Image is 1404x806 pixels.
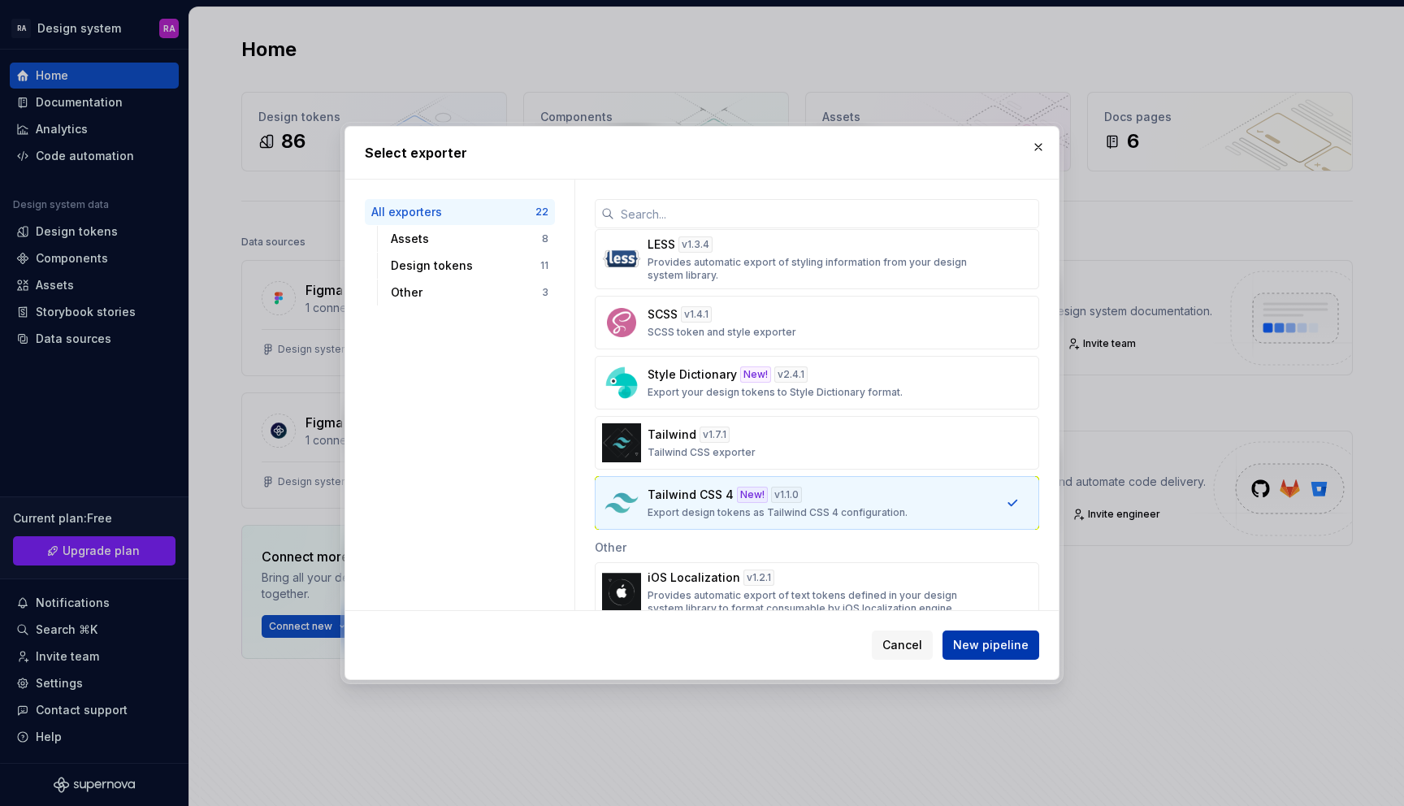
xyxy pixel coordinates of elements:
button: LESSv1.3.4Provides automatic export of styling information from your design system library. [595,229,1039,289]
div: Design tokens [391,258,540,274]
button: Other3 [384,279,555,305]
div: New! [740,366,771,383]
div: Other [595,530,1039,562]
div: v 2.4.1 [774,366,808,383]
p: Style Dictionary [648,366,737,383]
div: v 1.7.1 [700,427,730,443]
h2: Select exporter [365,143,1039,162]
div: 11 [540,259,548,272]
div: All exporters [371,204,535,220]
button: Cancel [872,630,933,660]
span: Cancel [882,637,922,653]
button: Design tokens11 [384,253,555,279]
div: Other [391,284,542,301]
button: Assets8 [384,226,555,252]
span: New pipeline [953,637,1029,653]
div: Assets [391,231,542,247]
p: iOS Localization [648,570,740,586]
button: Tailwind CSS 4New!v1.1.0Export design tokens as Tailwind CSS 4 configuration. [595,476,1039,530]
p: SCSS [648,306,678,323]
button: All exporters22 [365,199,555,225]
p: Provides automatic export of text tokens defined in your design system library to format consumab... [648,589,977,615]
button: Style DictionaryNew!v2.4.1Export your design tokens to Style Dictionary format. [595,356,1039,409]
p: Tailwind [648,427,696,443]
button: New pipeline [942,630,1039,660]
div: v 1.3.4 [678,236,713,253]
p: LESS [648,236,675,253]
p: Tailwind CSS exporter [648,446,756,459]
div: 8 [542,232,548,245]
div: v 1.1.0 [771,487,802,503]
p: Export your design tokens to Style Dictionary format. [648,386,903,399]
div: v 1.4.1 [681,306,712,323]
div: v 1.2.1 [743,570,774,586]
button: Tailwindv1.7.1Tailwind CSS exporter [595,416,1039,470]
p: SCSS token and style exporter [648,326,796,339]
p: Provides automatic export of styling information from your design system library. [648,256,977,282]
div: 3 [542,286,548,299]
p: Tailwind CSS 4 [648,487,734,503]
div: New! [737,487,768,503]
div: 22 [535,206,548,219]
button: iOS Localizationv1.2.1Provides automatic export of text tokens defined in your design system libr... [595,562,1039,622]
input: Search... [614,199,1039,228]
p: Export design tokens as Tailwind CSS 4 configuration. [648,506,908,519]
button: SCSSv1.4.1SCSS token and style exporter [595,296,1039,349]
